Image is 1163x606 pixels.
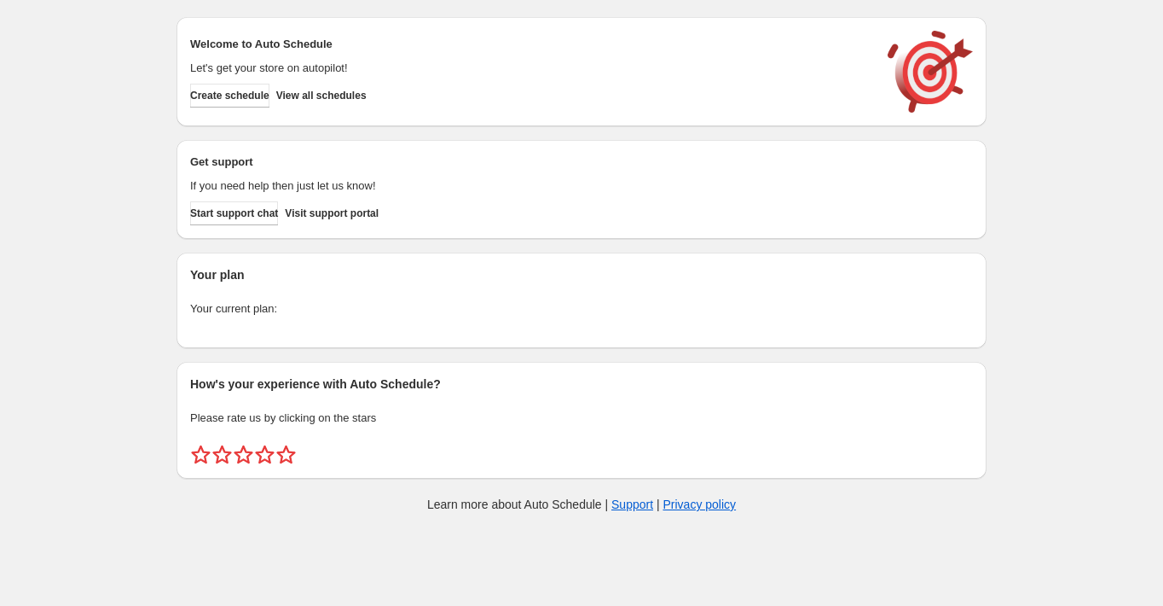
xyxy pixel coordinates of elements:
h2: Your plan [190,266,973,283]
h2: How's your experience with Auto Schedule? [190,376,973,393]
a: Support [611,498,653,511]
span: Start support chat [190,207,278,220]
p: Learn more about Auto Schedule | | [427,496,736,513]
span: View all schedules [276,89,367,102]
p: If you need help then just let us know! [190,178,871,195]
h2: Welcome to Auto Schedule [190,36,871,53]
a: Start support chat [190,201,278,225]
span: Create schedule [190,89,269,102]
span: Visit support portal [285,207,379,220]
p: Your current plan: [190,300,973,318]
h2: Get support [190,154,871,171]
button: Create schedule [190,84,269,108]
button: View all schedules [276,84,367,108]
p: Let's get your store on autopilot! [190,60,871,77]
a: Visit support portal [285,201,379,225]
p: Please rate us by clicking on the stars [190,410,973,427]
a: Privacy policy [663,498,737,511]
